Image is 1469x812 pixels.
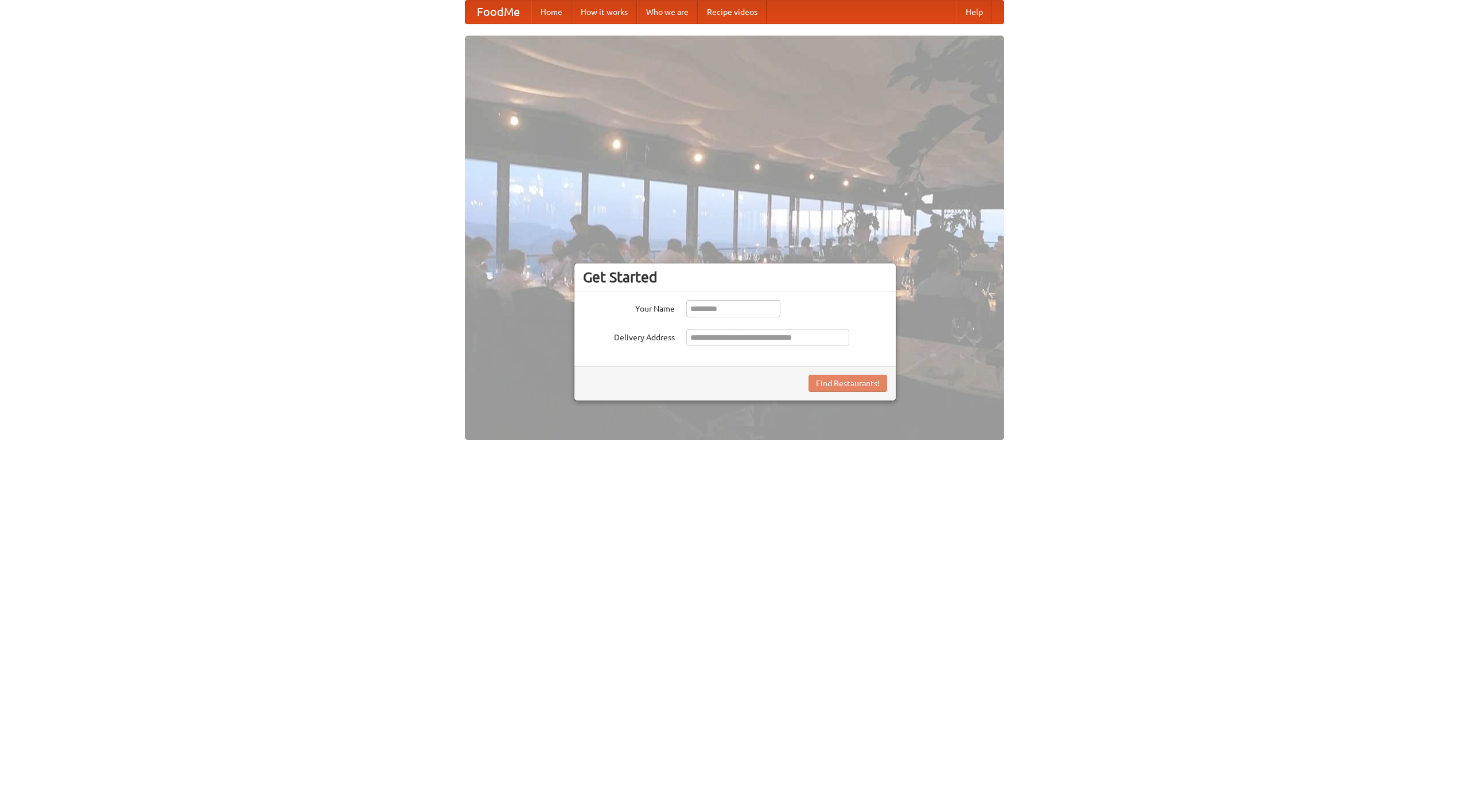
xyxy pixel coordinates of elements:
label: Delivery Address [583,329,675,343]
a: Who we are [637,1,698,24]
a: Home [531,1,572,24]
a: Help [957,1,992,24]
a: How it works [572,1,637,24]
a: Recipe videos [698,1,767,24]
a: FoodMe [465,1,531,24]
h3: Get Started [583,269,887,286]
label: Your Name [583,300,675,314]
button: Find Restaurants! [809,375,887,392]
